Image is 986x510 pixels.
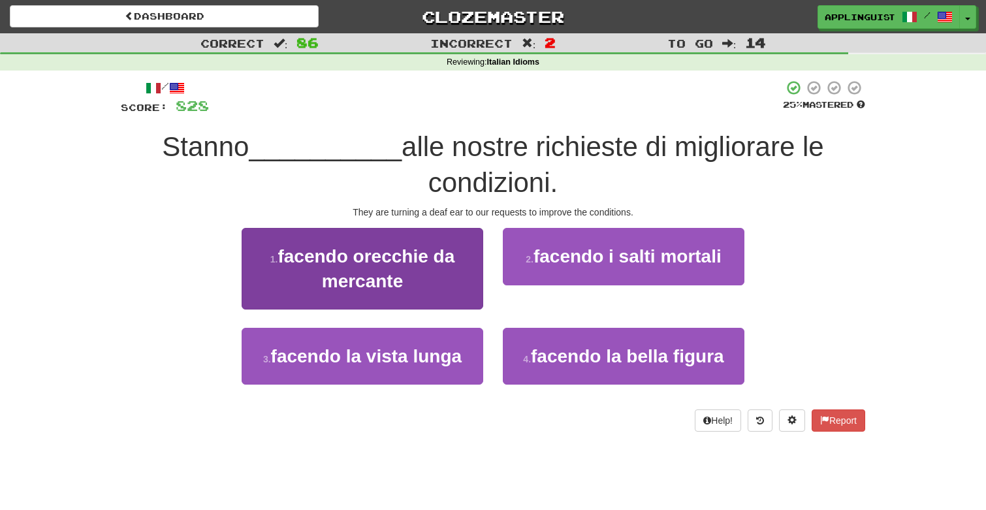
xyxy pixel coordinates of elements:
div: / [121,80,209,96]
small: 2 . [526,254,533,264]
span: Correct [200,37,264,50]
span: 25 % [783,99,803,110]
small: 4 . [523,354,531,364]
button: Help! [695,409,741,432]
a: Applinguist / [818,5,960,29]
a: Clozemaster [338,5,647,28]
span: 2 [545,35,556,50]
span: 14 [745,35,766,50]
span: facendo i salti mortali [533,246,722,266]
div: They are turning a deaf ear to our requests to improve the conditions. [121,206,865,219]
button: 4.facendo la bella figura [503,328,744,385]
button: 3.facendo la vista lunga [242,328,483,385]
button: Round history (alt+y) [748,409,772,432]
span: : [722,38,737,49]
span: Score: [121,102,168,113]
span: : [274,38,288,49]
span: __________ [249,131,402,162]
div: Mastered [783,99,865,111]
span: Applinguist [825,11,895,23]
span: Stanno [162,131,249,162]
small: 1 . [270,254,278,264]
span: facendo la vista lunga [271,346,462,366]
span: Incorrect [430,37,513,50]
span: 828 [176,97,209,114]
button: Report [812,409,865,432]
span: alle nostre richieste di migliorare le condizioni. [402,131,824,198]
span: facendo la bella figura [531,346,724,366]
strong: Italian Idioms [487,57,539,67]
span: / [924,10,930,20]
button: 2.facendo i salti mortali [503,228,744,285]
span: facendo orecchie da mercante [278,246,454,291]
span: : [522,38,536,49]
a: Dashboard [10,5,319,27]
small: 3 . [263,354,271,364]
span: 86 [296,35,319,50]
span: To go [667,37,713,50]
button: 1.facendo orecchie da mercante [242,228,483,310]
